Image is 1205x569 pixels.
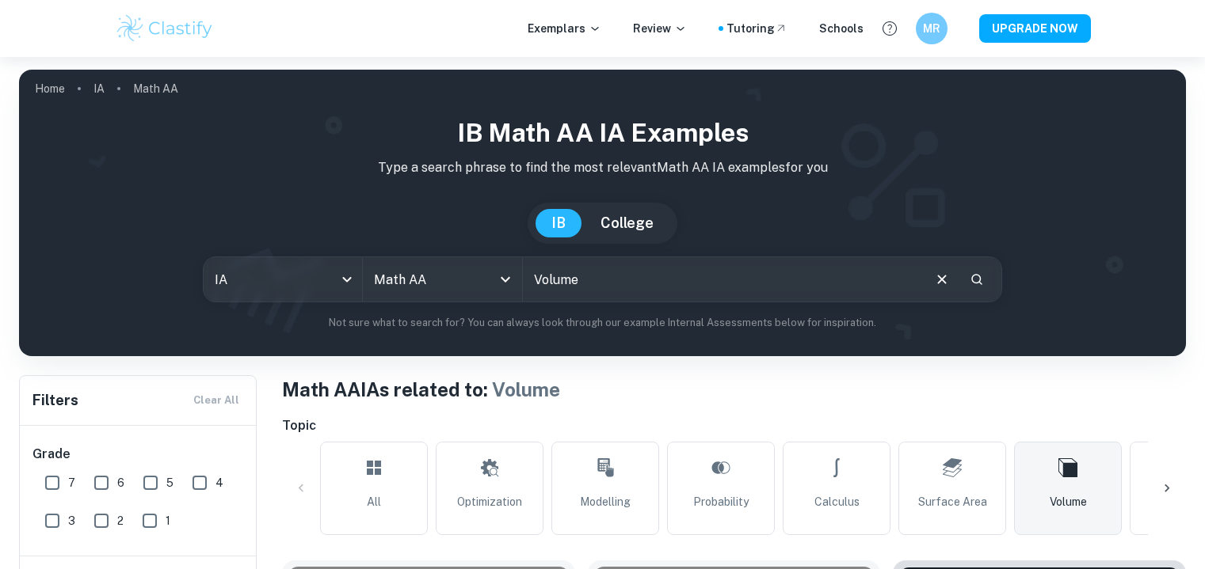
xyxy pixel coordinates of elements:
a: IA [93,78,105,100]
span: Volume [1050,493,1087,510]
span: 7 [68,474,75,491]
a: Home [35,78,65,100]
input: E.g. modelling a logo, player arrangements, shape of an egg... [523,257,921,302]
h1: IB Math AA IA examples [32,114,1173,152]
img: Clastify logo [115,13,215,44]
a: Tutoring [726,20,787,37]
p: Not sure what to search for? You can always look through our example Internal Assessments below f... [32,315,1173,331]
button: Open [494,268,517,290]
span: Modelling [580,493,631,510]
span: Calculus [814,493,860,510]
span: 3 [68,512,75,529]
span: Probability [693,493,749,510]
button: College [585,209,669,237]
button: IB [536,209,582,237]
span: Surface Area [918,493,987,510]
span: Optimization [457,493,522,510]
button: UPGRADE NOW [979,14,1091,43]
span: Volume [492,378,560,400]
img: profile cover [19,70,1186,356]
button: Help and Feedback [876,15,903,42]
div: IA [204,257,362,302]
button: Clear [927,264,957,294]
span: 5 [166,474,174,491]
p: Review [633,20,687,37]
h6: Grade [32,445,245,464]
p: Type a search phrase to find the most relevant Math AA IA examples for you [32,158,1173,177]
h6: Filters [32,389,78,412]
h1: Math AA IAs related to: [282,375,1186,404]
a: Schools [819,20,864,37]
p: Exemplars [528,20,601,37]
button: Search [963,266,990,293]
p: Math AA [133,80,178,97]
button: MR [916,13,948,44]
span: 6 [117,474,124,491]
span: All [367,493,381,510]
span: 4 [215,474,223,491]
span: 1 [166,512,170,529]
span: 2 [117,512,124,529]
h6: MR [922,20,940,37]
h6: Topic [282,416,1186,435]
